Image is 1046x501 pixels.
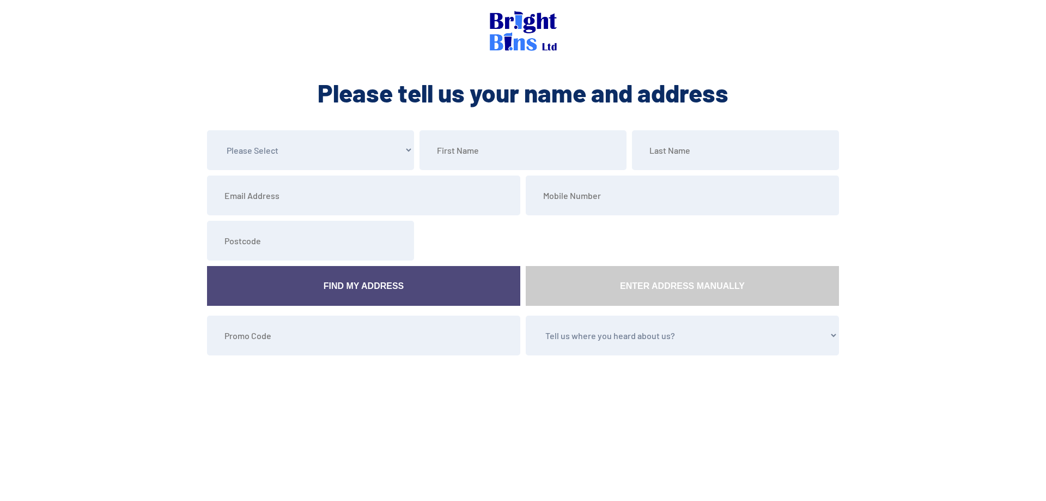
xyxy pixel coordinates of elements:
[526,176,839,215] input: Mobile Number
[207,316,520,355] input: Promo Code
[526,266,839,306] a: Enter Address Manually
[419,130,627,170] input: First Name
[207,221,414,261] input: Postcode
[207,266,520,306] a: Find My Address
[207,176,520,215] input: Email Address
[632,130,839,170] input: Last Name
[204,76,842,109] h2: Please tell us your name and address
